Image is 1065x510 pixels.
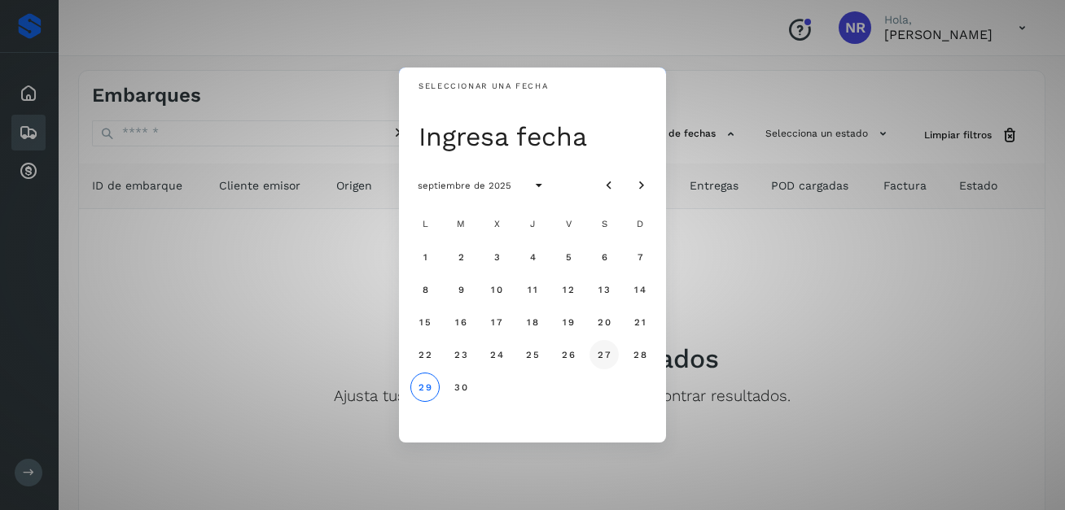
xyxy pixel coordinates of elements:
button: viernes, 12 de septiembre de 2025 [554,275,583,304]
button: miércoles, 10 de septiembre de 2025 [482,275,511,304]
div: Seleccionar una fecha [419,81,548,93]
span: 10 [490,284,502,295]
span: 4 [528,251,536,263]
button: septiembre de 2025 [404,171,524,200]
div: J [516,208,549,241]
span: 21 [633,316,646,328]
button: viernes, 5 de septiembre de 2025 [554,242,583,272]
div: L [409,208,441,241]
button: jueves, 18 de septiembre de 2025 [518,307,547,337]
button: sábado, 20 de septiembre de 2025 [589,307,619,337]
span: 11 [527,284,537,295]
button: miércoles, 17 de septiembre de 2025 [482,307,511,337]
span: 24 [489,349,503,360]
button: martes, 16 de septiembre de 2025 [446,307,476,337]
span: 25 [525,349,539,360]
button: viernes, 26 de septiembre de 2025 [554,340,583,369]
span: 12 [562,284,574,295]
span: 28 [633,349,646,360]
div: D [624,208,656,241]
span: septiembre de 2025 [417,180,511,191]
button: jueves, 11 de septiembre de 2025 [518,275,547,304]
button: Mes anterior [594,171,624,200]
span: 20 [597,316,611,328]
span: 9 [457,284,464,295]
button: domingo, 14 de septiembre de 2025 [625,275,655,304]
button: domingo, 21 de septiembre de 2025 [625,307,655,337]
button: Mes siguiente [627,171,656,200]
button: sábado, 27 de septiembre de 2025 [589,340,619,369]
button: Hoy, lunes, 29 de septiembre de 2025 [410,373,440,402]
button: martes, 9 de septiembre de 2025 [446,275,476,304]
button: miércoles, 24 de septiembre de 2025 [482,340,511,369]
span: 16 [454,316,467,328]
span: 13 [598,284,610,295]
button: miércoles, 3 de septiembre de 2025 [482,242,511,272]
span: 30 [454,381,467,393]
span: 15 [419,316,431,328]
span: 3 [493,251,500,263]
div: V [552,208,585,241]
span: 6 [600,251,607,263]
button: martes, 30 de septiembre de 2025 [446,373,476,402]
button: viernes, 19 de septiembre de 2025 [554,307,583,337]
button: sábado, 6 de septiembre de 2025 [589,242,619,272]
button: domingo, 7 de septiembre de 2025 [625,242,655,272]
span: 29 [418,381,432,393]
span: 2 [457,251,464,263]
span: 27 [597,349,611,360]
span: 5 [564,251,572,263]
span: 14 [633,284,646,295]
button: sábado, 13 de septiembre de 2025 [589,275,619,304]
span: 1 [422,251,427,263]
span: 22 [418,349,432,360]
button: martes, 2 de septiembre de 2025 [446,242,476,272]
div: S [588,208,620,241]
button: jueves, 25 de septiembre de 2025 [518,340,547,369]
button: martes, 23 de septiembre de 2025 [446,340,476,369]
button: lunes, 15 de septiembre de 2025 [410,307,440,337]
span: 7 [636,251,643,263]
div: M [445,208,477,241]
span: 17 [490,316,502,328]
span: 8 [421,284,428,295]
button: jueves, 4 de septiembre de 2025 [518,242,547,272]
button: Seleccionar año [524,171,554,200]
span: 19 [562,316,574,328]
div: X [480,208,513,241]
span: 23 [454,349,467,360]
button: domingo, 28 de septiembre de 2025 [625,340,655,369]
button: lunes, 8 de septiembre de 2025 [410,275,440,304]
div: Ingresa fecha [419,120,656,153]
span: 18 [526,316,538,328]
button: lunes, 1 de septiembre de 2025 [410,242,440,272]
button: lunes, 22 de septiembre de 2025 [410,340,440,369]
span: 26 [561,349,575,360]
